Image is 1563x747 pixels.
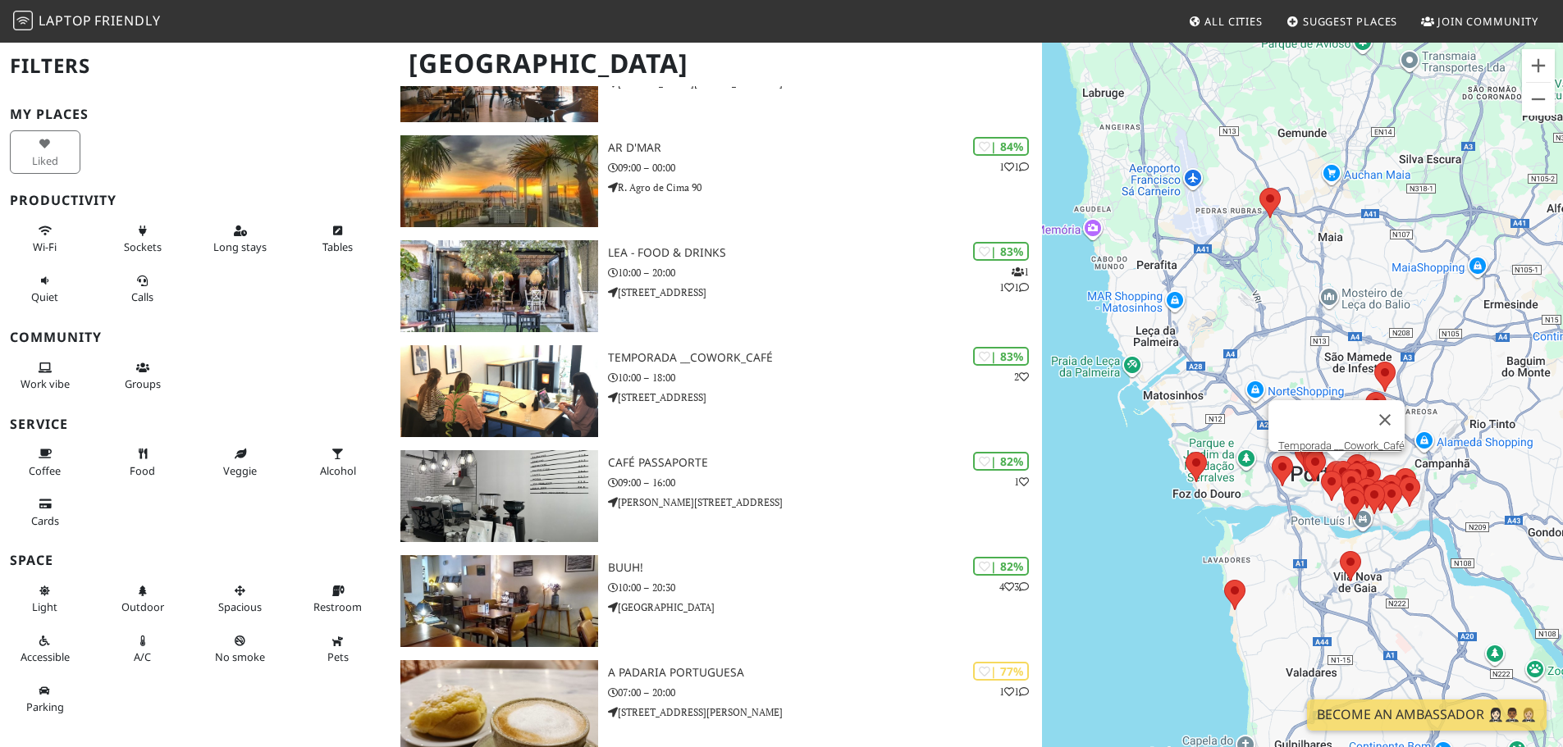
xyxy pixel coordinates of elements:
div: | 82% [973,557,1029,576]
div: | 83% [973,347,1029,366]
h3: Service [10,417,381,432]
span: Friendly [94,11,160,30]
span: Accessible [21,649,70,664]
span: Natural light [32,599,57,614]
p: R. Agro de Cima 90 [608,180,1042,195]
span: Spacious [218,599,262,614]
a: All Cities [1181,7,1269,36]
span: People working [21,376,70,391]
span: Long stays [213,239,267,254]
span: All Cities [1204,14,1263,29]
h3: Space [10,553,381,568]
button: Restroom [303,577,373,621]
a: Suggest Places [1280,7,1405,36]
img: BUuh! [400,555,598,647]
span: Quiet [31,289,58,304]
p: [PERSON_NAME][STREET_ADDRESS] [608,494,1042,510]
a: Temporada __Cowork_Café | 83% 2 Temporada __Cowork_Café 10:00 – 18:00 [STREET_ADDRESS] [391,345,1042,437]
a: Become an Ambassador 🤵🏻‍♀️🤵🏾‍♂️🤵🏼‍♀️ [1307,699,1547,731]
img: LaptopFriendly [13,11,33,30]
p: 1 1 [999,159,1029,175]
button: Spacious [205,577,276,621]
h3: Café Passaporte [608,456,1042,470]
span: Parking [26,699,64,714]
h1: [GEOGRAPHIC_DATA] [395,41,1039,86]
div: | 83% [973,242,1029,261]
button: Food [107,440,178,484]
a: Ar d'Mar | 84% 11 Ar d'Mar 09:00 – 00:00 R. Agro de Cima 90 [391,135,1042,227]
span: Smoke free [215,649,265,664]
button: Cards [10,490,80,534]
span: Outdoor area [121,599,164,614]
span: Restroom [313,599,362,614]
img: Temporada __Cowork_Café [400,345,598,437]
button: A/C [107,627,178,671]
a: LEA - Food & Drinks | 83% 111 LEA - Food & Drinks 10:00 – 20:00 [STREET_ADDRESS] [391,240,1042,332]
span: Pet friendly [327,649,349,664]
p: [GEOGRAPHIC_DATA] [608,599,1042,615]
button: Wi-Fi [10,217,80,261]
span: Stable Wi-Fi [33,239,57,254]
span: Video/audio calls [131,289,153,304]
p: 1 1 [999,684,1029,699]
img: Ar d'Mar [400,135,598,227]
button: Fechar [1365,400,1405,440]
h3: A Padaria Portuguesa [608,666,1042,680]
p: 09:00 – 00:00 [608,160,1042,175]
p: 09:00 – 16:00 [608,475,1042,490]
span: Coffee [29,463,61,478]
span: Laptop [39,11,92,30]
button: Long stays [205,217,276,261]
button: Ampliar [1522,49,1555,82]
img: LEA - Food & Drinks [400,240,598,332]
h3: Community [10,330,381,345]
p: 1 [1014,474,1029,490]
h3: My Places [10,107,381,122]
button: Light [10,577,80,621]
h3: Ar d'Mar [608,141,1042,155]
h3: Temporada __Cowork_Café [608,351,1042,365]
div: | 82% [973,452,1029,471]
p: 10:00 – 18:00 [608,370,1042,385]
button: Pets [303,627,373,671]
span: Suggest Places [1303,14,1398,29]
button: No smoke [205,627,276,671]
span: Power sockets [124,239,162,254]
p: [STREET_ADDRESS] [608,389,1042,405]
button: Outdoor [107,577,178,621]
p: 1 1 1 [999,264,1029,295]
p: 07:00 – 20:00 [608,685,1042,700]
h3: Productivity [10,193,381,208]
span: Join Community [1437,14,1538,29]
button: Alcohol [303,440,373,484]
a: BUuh! | 82% 43 BUuh! 10:00 – 20:30 [GEOGRAPHIC_DATA] [391,555,1042,647]
span: Air conditioned [134,649,151,664]
button: Work vibe [10,354,80,398]
button: Sockets [107,217,178,261]
span: Food [130,463,155,478]
span: Credit cards [31,513,59,528]
a: Café Passaporte | 82% 1 Café Passaporte 09:00 – 16:00 [PERSON_NAME][STREET_ADDRESS] [391,450,1042,542]
h3: BUuh! [608,561,1042,575]
p: 2 [1014,369,1029,385]
p: 10:00 – 20:00 [608,265,1042,280]
span: Group tables [125,376,161,391]
a: LaptopFriendly LaptopFriendly [13,7,161,36]
button: Groups [107,354,178,398]
button: Reduzir [1522,83,1555,116]
a: Join Community [1414,7,1545,36]
p: 4 3 [999,579,1029,594]
button: Veggie [205,440,276,484]
button: Tables [303,217,373,261]
button: Accessible [10,627,80,671]
p: [STREET_ADDRESS][PERSON_NAME] [608,704,1042,720]
button: Quiet [10,267,80,311]
img: Café Passaporte [400,450,598,542]
span: Veggie [223,463,257,478]
button: Parking [10,677,80,721]
div: | 84% [973,137,1029,156]
span: Alcohol [320,463,356,478]
span: Work-friendly tables [322,239,353,254]
h2: Filters [10,41,381,91]
button: Calls [107,267,178,311]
